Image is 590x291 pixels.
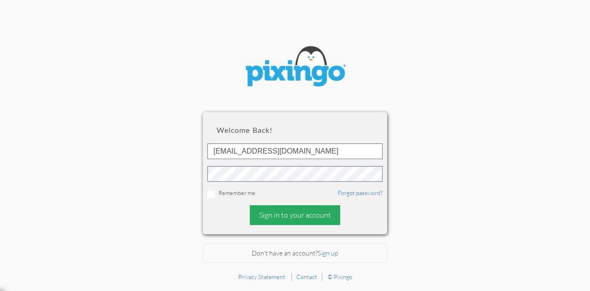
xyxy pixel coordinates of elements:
[203,243,387,263] div: Don't have an account?
[217,126,373,134] h2: Welcome back!
[207,189,383,198] div: Remember me
[328,273,352,280] a: © Pixingo
[250,205,340,225] div: Sign in to your account
[207,143,383,159] input: ID or Email
[338,189,383,196] a: Forgot password?
[296,273,317,280] a: Contact
[238,273,285,280] a: Privacy Statement
[240,42,350,94] img: pixingo logo
[318,249,338,257] a: Sign up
